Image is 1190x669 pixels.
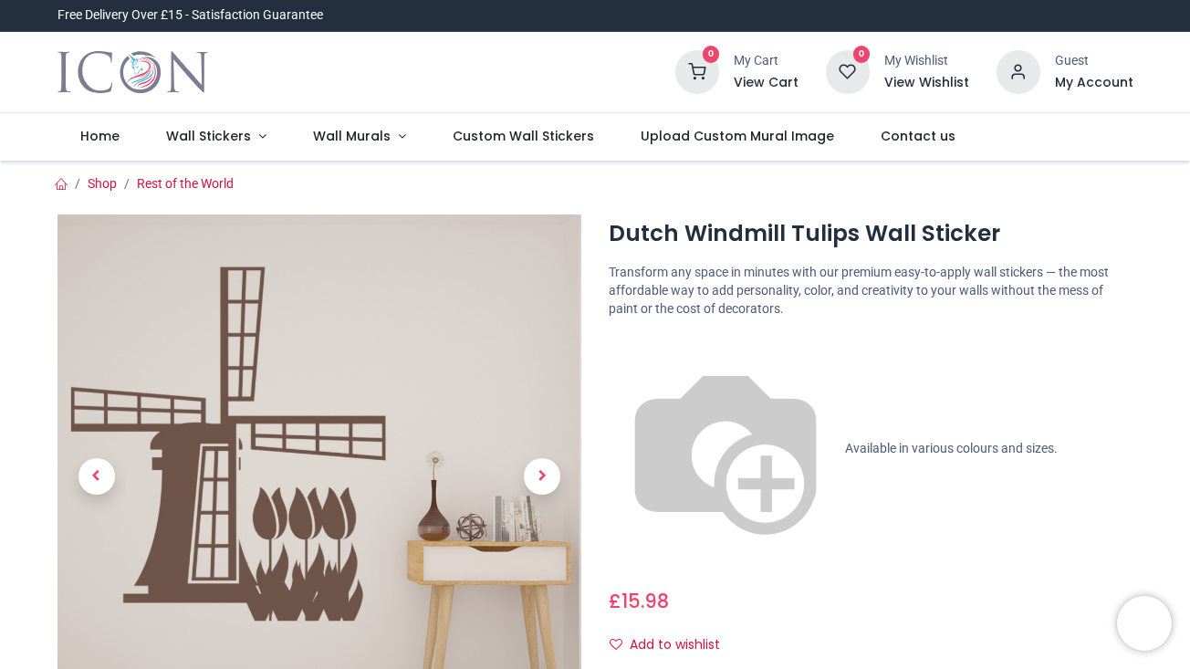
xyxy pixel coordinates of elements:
span: Available in various colours and sizes. [845,441,1058,455]
div: Free Delivery Over £15 - Satisfaction Guarantee [57,6,323,25]
h1: Dutch Windmill Tulips Wall Sticker [609,218,1133,249]
iframe: Brevo live chat [1117,596,1172,651]
span: Contact us [881,127,955,145]
a: Wall Stickers [143,113,290,161]
span: 15.98 [621,588,669,614]
span: £ [609,588,669,614]
a: My Account [1055,74,1133,92]
span: Wall Murals [313,127,391,145]
sup: 0 [853,46,871,63]
span: Custom Wall Stickers [453,127,594,145]
sup: 0 [703,46,720,63]
div: My Cart [734,52,799,70]
span: Home [80,127,120,145]
a: 0 [826,64,870,78]
a: Logo of Icon Wall Stickers [57,47,208,98]
a: Wall Murals [289,113,429,161]
div: My Wishlist [884,52,969,70]
a: Shop [88,176,117,191]
span: Upload Custom Mural Image [641,127,834,145]
span: Previous [78,458,115,495]
a: Next [503,293,581,660]
i: Add to wishlist [610,638,622,651]
a: View Cart [734,74,799,92]
a: Rest of the World [137,176,234,191]
iframe: Customer reviews powered by Trustpilot [750,6,1133,25]
a: View Wishlist [884,74,969,92]
div: Guest [1055,52,1133,70]
button: Add to wishlistAdd to wishlist [609,630,736,661]
span: Wall Stickers [166,127,251,145]
img: Icon Wall Stickers [57,47,208,98]
p: Transform any space in minutes with our premium easy-to-apply wall stickers — the most affordable... [609,264,1133,318]
span: Next [524,458,560,495]
img: color-wheel.png [609,332,842,566]
a: Previous [57,293,136,660]
a: 0 [675,64,719,78]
